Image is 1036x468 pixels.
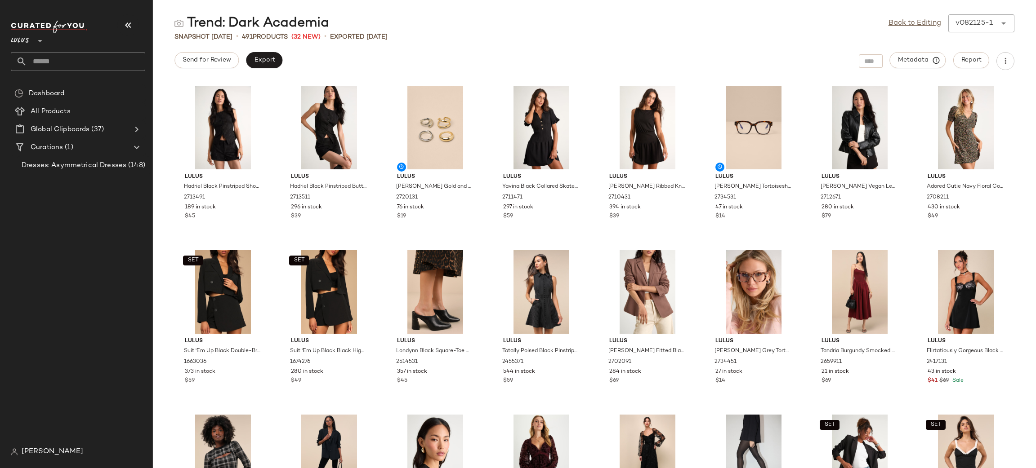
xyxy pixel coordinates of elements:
[11,21,87,33] img: cfy_white_logo.C9jOOHJF.svg
[503,368,535,376] span: 544 in stock
[396,194,418,202] span: 2720131
[708,250,799,334] img: 2734451_01_OM_2025-08-22.jpg
[184,183,260,191] span: Hadriel Black Pinstriped Shorts
[390,86,481,169] img: 2720131_02_topdown_2025-08-18.jpg
[11,31,29,47] span: Lulus
[291,212,301,221] span: $39
[397,212,406,221] span: $19
[29,88,64,99] span: Dashboard
[608,194,630,202] span: 2710431
[956,18,993,29] div: v082125-1
[290,347,366,355] span: Suit 'Em Up Black Black High-Waisted Skort
[31,124,89,135] span: Global Clipboards
[898,56,938,64] span: Metadata
[324,31,326,42] span: •
[609,377,619,385] span: $69
[930,422,941,428] span: SET
[397,368,427,376] span: 357 in stock
[89,124,104,135] span: (37)
[608,183,685,191] span: [PERSON_NAME] Ribbed Knit Boat Neck Mini Dress
[291,337,367,345] span: Lulus
[63,142,73,153] span: (1)
[608,347,685,355] span: [PERSON_NAME] Fitted Blazer
[246,52,282,68] button: Export
[291,368,323,376] span: 280 in stock
[242,34,253,40] span: 491
[396,183,473,191] span: [PERSON_NAME] Gold and Silver Four-Piece Ring Set
[822,368,849,376] span: 21 in stock
[822,337,898,345] span: Lulus
[502,358,523,366] span: 2455371
[503,377,513,385] span: $59
[821,358,842,366] span: 2659911
[821,194,841,202] span: 2712671
[820,420,840,430] button: SET
[397,203,424,212] span: 76 in stock
[183,256,203,265] button: SET
[22,160,126,171] span: Dresses: Asymmetrical Dresses
[291,32,321,42] span: (32 New)
[174,19,183,28] img: svg%3e
[715,203,743,212] span: 47 in stock
[920,86,1011,169] img: 2708211_02_front_2025-08-08.jpg
[503,212,513,221] span: $59
[939,377,949,385] span: $69
[927,347,1003,355] span: Flirtatiously Gorgeous Black Satin Lace Bustier Mini Dress
[708,86,799,169] img: 2734531_02_front_2025-08-13.jpg
[289,256,309,265] button: SET
[330,32,388,42] p: Exported [DATE]
[396,347,473,355] span: Londynn Black Square-Toe Mule Pumps
[496,86,587,169] img: 2711471_01_hero_2025-08-14.jpg
[390,250,481,334] img: 12441241_2514531.jpg
[291,377,301,385] span: $49
[609,173,686,181] span: Lulus
[22,446,83,457] span: [PERSON_NAME]
[11,448,18,455] img: svg%3e
[714,358,737,366] span: 2734451
[185,212,195,221] span: $45
[182,57,231,64] span: Send for Review
[714,194,736,202] span: 2734531
[608,358,631,366] span: 2702091
[821,183,897,191] span: [PERSON_NAME] Vegan Leather Collared Jacket
[928,377,938,385] span: $41
[822,173,898,181] span: Lulus
[609,368,641,376] span: 284 in stock
[609,337,686,345] span: Lulus
[714,183,791,191] span: [PERSON_NAME] Tortoiseshell Blue Light Glasses
[293,257,304,264] span: SET
[928,368,956,376] span: 43 in stock
[31,142,63,153] span: Curations
[503,173,580,181] span: Lulus
[126,160,145,171] span: (148)
[715,377,725,385] span: $14
[31,106,71,117] span: All Products
[184,358,206,366] span: 1663036
[185,173,261,181] span: Lulus
[185,203,216,212] span: 189 in stock
[822,212,831,221] span: $79
[242,32,288,42] div: Products
[502,183,579,191] span: Yavina Black Collared Skater Sweater Mini Dress
[397,337,473,345] span: Lulus
[889,18,941,29] a: Back to Editing
[821,347,897,355] span: Tandria Burgundy Smocked Sleeveless Midi Dress
[715,337,792,345] span: Lulus
[503,337,580,345] span: Lulus
[715,173,792,181] span: Lulus
[951,378,964,384] span: Sale
[187,257,198,264] span: SET
[174,32,232,42] span: Snapshot [DATE]
[290,358,310,366] span: 1674276
[824,422,835,428] span: SET
[178,250,268,334] img: 12944961_1663036.jpg
[397,173,473,181] span: Lulus
[396,358,418,366] span: 2514531
[927,194,949,202] span: 2708211
[291,203,322,212] span: 296 in stock
[185,377,195,385] span: $59
[284,250,375,334] img: 12946321_1674276.jpg
[254,57,275,64] span: Export
[284,86,375,169] img: 2713511_01_hero_2025-08-12.jpg
[174,14,329,32] div: Trend: Dark Academia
